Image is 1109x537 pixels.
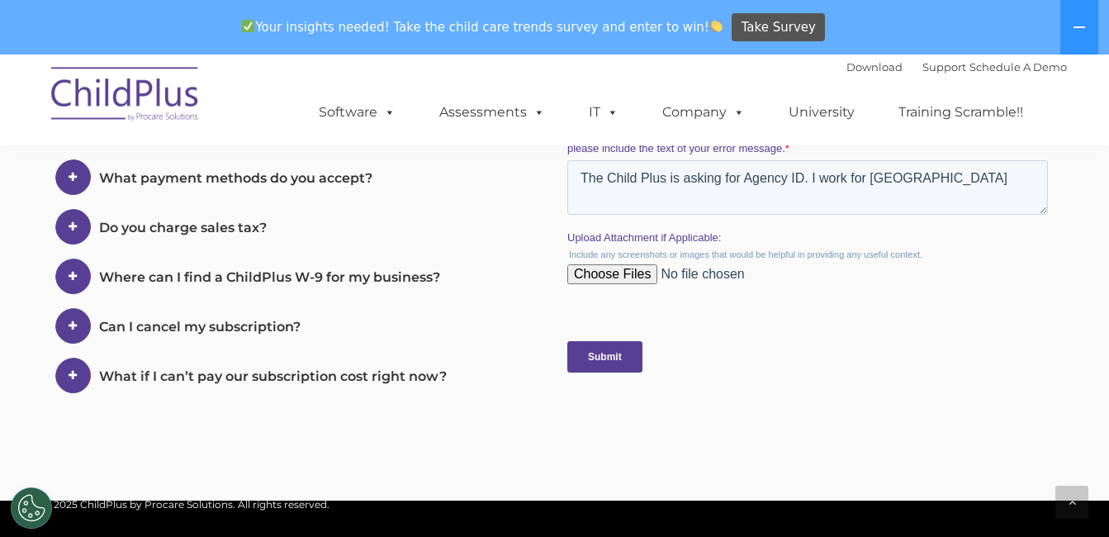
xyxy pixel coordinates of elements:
font: | [846,60,1067,74]
span: Do you charge sales tax? [99,220,267,235]
span: Your insights needed! Take the child care trends survey and enter to win! [235,11,730,43]
span: Where can I find a ChildPlus W-9 for my business? [99,269,440,285]
a: Software [302,96,412,129]
a: Download [846,60,903,74]
span: What payment methods do you accept? [99,170,372,186]
a: University [772,96,871,129]
a: Training Scramble!! [882,96,1040,129]
span: Take Survey [742,13,816,42]
span: Last name [244,109,294,121]
button: Cookies Settings [11,487,52,529]
a: Schedule A Demo [969,60,1067,74]
img: ChildPlus by Procare Solutions [43,55,208,138]
img: 👏 [710,20,723,32]
span: © 2025 ChildPlus by Procare Solutions. All rights reserved. [43,498,329,511]
a: Support [922,60,966,74]
a: IT [572,96,635,129]
a: Company [646,96,761,129]
span: Can I cancel my subscription? [99,319,301,335]
a: Assessments [423,96,562,129]
span: What if I can’t pay our subscription cost right now? [99,368,447,384]
a: Take Survey [732,13,825,42]
img: ✅ [242,20,254,32]
span: Phone number [244,177,314,189]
